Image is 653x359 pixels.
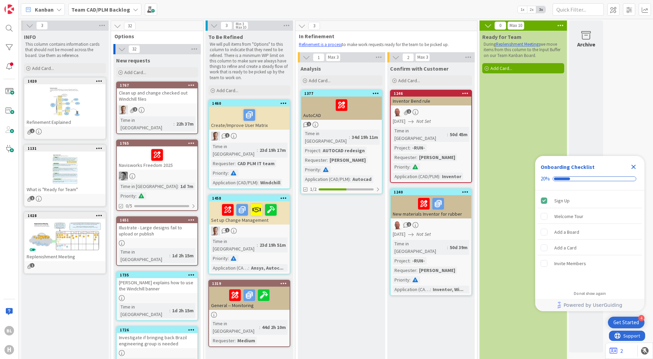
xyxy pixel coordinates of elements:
[490,65,512,71] span: Add Card...
[393,163,409,171] div: Priority
[409,144,411,152] span: :
[416,118,431,124] i: Not Set
[303,147,320,154] div: Project
[117,272,197,278] div: 1735
[628,161,639,172] div: Close Checklist
[535,156,644,311] div: Checklist Container
[416,267,417,274] span: :
[393,144,409,152] div: Project
[28,79,105,84] div: 1020
[391,220,471,229] div: RK
[554,228,579,236] div: Add a Board
[577,40,595,48] div: Archive
[120,273,197,277] div: 1735
[209,281,290,310] div: 1319General -- Monitoring
[430,286,431,293] span: :
[417,267,457,274] div: [PERSON_NAME]
[30,129,34,133] span: 2
[117,82,197,103] div: 1767Clean up and change checked out Windchill files
[235,337,236,344] span: :
[117,217,197,238] div: 1651Illustrate - Large designs fail to upload or publish
[527,6,536,13] span: 2x
[211,238,257,253] div: Time in [GEOGRAPHIC_DATA]
[119,172,128,181] img: AV
[117,327,197,333] div: 1726
[391,90,471,97] div: 1246
[538,193,642,208] div: Sign Up is complete.
[117,272,197,293] div: 1735[PERSON_NAME] explains how to use the Windchill banner
[320,166,321,173] span: :
[538,209,642,224] div: Welcome Tour is incomplete.
[536,6,545,13] span: 3x
[209,287,290,310] div: General -- Monitoring
[169,307,170,314] span: :
[119,116,173,131] div: Time in [GEOGRAPHIC_DATA]
[25,78,105,84] div: 1020
[208,33,243,40] span: To Be Refined
[211,132,220,141] img: BO
[351,175,373,183] div: Autocad
[327,156,328,164] span: :
[313,53,324,61] span: 1
[175,120,195,128] div: 22h 37m
[538,240,642,255] div: Add a Card is incomplete.
[24,212,106,274] a: 1028Replenishment Meeting
[393,257,409,264] div: Project
[32,65,54,71] span: Add Card...
[328,56,338,59] div: Max 3
[390,65,448,72] span: Confirm with Customer
[25,78,105,127] div: 1020Refinement Explained
[209,227,290,235] div: BO
[398,77,420,84] span: Add Card...
[541,176,550,182] div: 20%
[119,303,169,318] div: Time in [GEOGRAPHIC_DATA]
[120,328,197,332] div: 1726
[299,42,470,47] p: to make work requests ready for the team to be picked up.
[211,227,220,235] img: BO
[394,190,471,195] div: 1240
[133,107,137,112] span: 2
[257,146,258,154] span: :
[119,248,169,263] div: Time in [GEOGRAPHIC_DATA]
[391,107,471,116] div: RK
[440,173,463,180] div: Inventor
[409,163,411,171] span: :
[308,22,320,30] span: 3
[393,276,409,284] div: Priority
[538,256,642,271] div: Invite Members is incomplete.
[71,6,130,13] b: Team CAD/PLM Backlog
[393,220,402,229] img: RK
[350,133,380,141] div: 34d 19h 11m
[535,190,644,286] div: Checklist items
[411,144,427,152] div: -RUN-
[447,244,448,251] span: :
[393,286,430,293] div: Application (CAD/PLM)
[25,42,105,58] p: This column contains information cards that should not be moved across the board. Use them as ref...
[14,1,31,9] span: Support
[116,57,150,64] span: New requests
[136,192,137,200] span: :
[228,169,229,177] span: :
[120,218,197,222] div: 1651
[117,82,197,88] div: 1767
[4,4,14,14] img: Visit kanbanzone.com
[574,291,606,296] div: Do not show again
[209,195,290,225] div: 1458Set up Change Management
[610,347,623,355] a: 2
[301,90,382,97] div: 1377
[28,146,105,151] div: 1131
[236,337,257,344] div: Medium
[393,154,416,161] div: Requester
[124,69,146,75] span: Add Card...
[35,5,54,14] span: Kanban
[535,299,644,311] div: Footer
[211,179,258,186] div: Application (CAD/PLM)
[173,120,175,128] span: :
[119,192,136,200] div: Priority
[301,90,382,120] div: 1377AutoCAD
[538,225,642,240] div: Add a Board is incomplete.
[211,320,259,335] div: Time in [GEOGRAPHIC_DATA]
[225,133,230,138] span: 1
[638,315,644,321] div: 4
[328,156,367,164] div: [PERSON_NAME]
